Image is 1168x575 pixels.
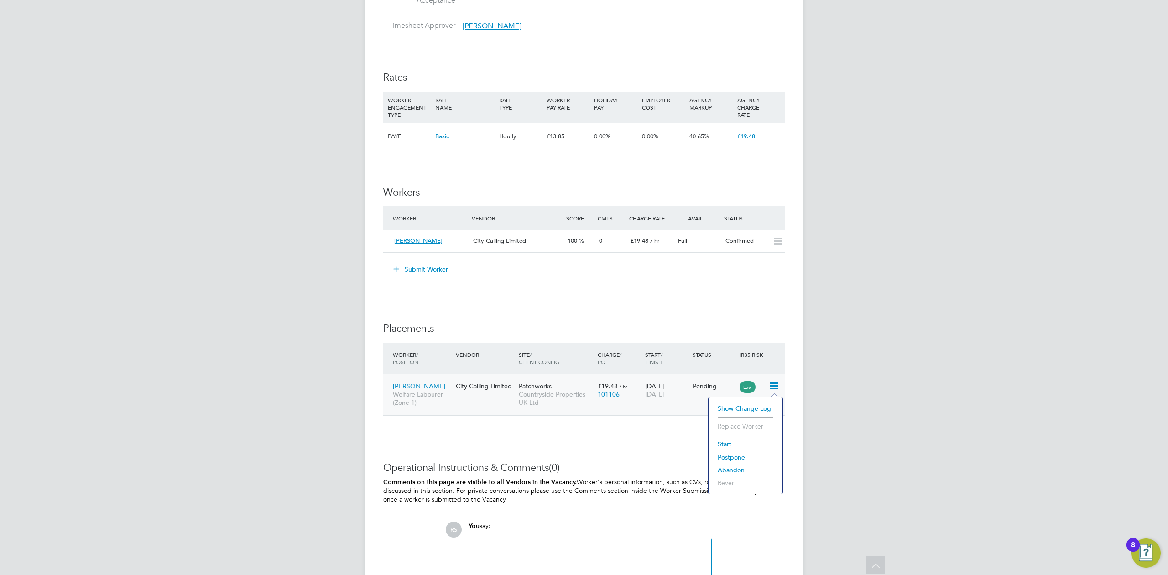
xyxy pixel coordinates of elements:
div: [DATE] [643,377,690,403]
h3: Rates [383,71,785,84]
li: Start [713,438,778,450]
span: City Calling Limited [473,237,526,245]
div: Start [643,346,690,370]
div: 8 [1131,545,1135,557]
div: Score [564,210,595,226]
span: You [469,522,480,530]
div: WORKER PAY RATE [544,92,592,115]
div: Worker [391,346,454,370]
span: / Client Config [519,351,559,366]
div: EMPLOYER COST [640,92,687,115]
span: / PO [598,351,621,366]
span: Welfare Labourer (Zone 1) [393,390,451,407]
div: Status [722,210,785,226]
span: Countryside Properties UK Ltd [519,390,593,407]
span: £19.48 [737,132,755,140]
div: Cmts [595,210,627,226]
span: (0) [549,461,560,474]
li: Replace Worker [713,420,778,433]
div: RATE TYPE [497,92,544,115]
span: 101106 [598,390,620,398]
span: 40.65% [689,132,709,140]
p: Worker's personal information, such as CVs, rates, etc, should never be discussed in this section... [383,478,785,503]
button: Open Resource Center, 8 new notifications [1131,538,1161,568]
a: [PERSON_NAME]Welfare Labourer (Zone 1)City Calling LimitedPatchworksCountryside Properties UK Ltd... [391,377,785,385]
li: Revert [713,476,778,489]
div: say: [469,522,712,538]
div: Charge Rate [627,210,674,226]
span: 0.00% [642,132,658,140]
span: [PERSON_NAME] [394,237,443,245]
span: £19.48 [598,382,618,390]
div: Status [690,346,738,363]
span: [PERSON_NAME] [463,22,521,31]
li: Postpone [713,451,778,464]
span: Low [740,381,756,393]
span: 100 [568,237,577,245]
span: Basic [435,132,449,140]
span: [PERSON_NAME] [393,382,445,390]
span: [DATE] [645,390,665,398]
li: Show change log [713,402,778,415]
div: Worker [391,210,469,226]
span: / Position [393,351,418,366]
span: / hr [650,237,660,245]
div: AGENCY CHARGE RATE [735,92,782,123]
span: 0 [599,237,602,245]
li: Abandon [713,464,778,476]
h3: Workers [383,186,785,199]
div: HOLIDAY PAY [592,92,639,115]
h3: Operational Instructions & Comments [383,461,785,475]
div: City Calling Limited [454,377,516,395]
div: RATE NAME [433,92,496,115]
span: / Finish [645,351,662,366]
div: PAYE [386,123,433,150]
div: Site [516,346,595,370]
span: RS [446,522,462,538]
div: Vendor [454,346,516,363]
span: / hr [620,383,627,390]
b: Comments on this page are visible to all Vendors in the Vacancy. [383,478,577,486]
div: Confirmed [722,234,769,249]
div: WORKER ENGAGEMENT TYPE [386,92,433,123]
span: Patchworks [519,382,552,390]
div: £13.85 [544,123,592,150]
span: £19.48 [631,237,648,245]
div: Vendor [469,210,564,226]
div: IR35 Risk [737,346,769,363]
div: Pending [693,382,735,390]
div: Hourly [497,123,544,150]
div: AGENCY MARKUP [687,92,735,115]
div: Charge [595,346,643,370]
span: Full [678,237,687,245]
button: Submit Worker [387,262,455,277]
span: 0.00% [594,132,610,140]
label: Timesheet Approver [383,21,455,31]
div: Avail [674,210,722,226]
h3: Placements [383,322,785,335]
